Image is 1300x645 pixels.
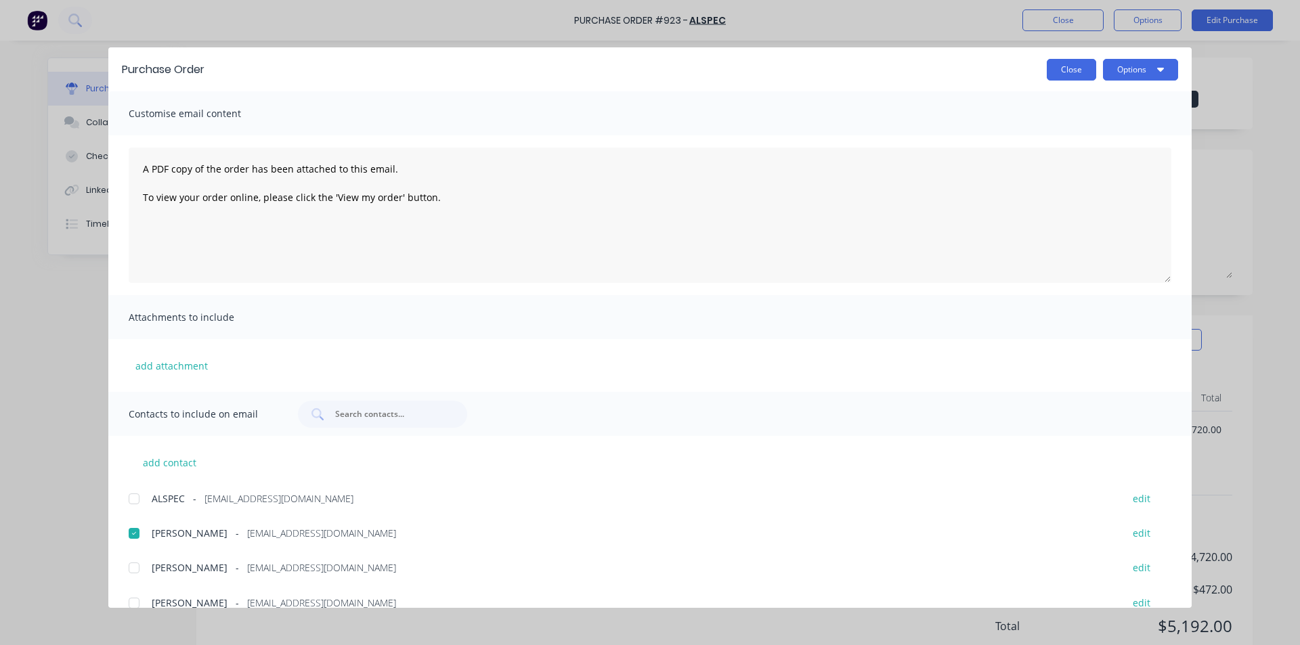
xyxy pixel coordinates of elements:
button: add contact [129,452,210,472]
span: [EMAIL_ADDRESS][DOMAIN_NAME] [247,560,396,575]
div: Purchase Order [122,62,204,78]
input: Search contacts... [334,407,446,421]
span: Customise email content [129,104,278,123]
span: - [193,491,196,506]
span: [EMAIL_ADDRESS][DOMAIN_NAME] [247,526,396,540]
button: edit [1125,489,1158,507]
button: edit [1125,594,1158,612]
span: [EMAIL_ADDRESS][DOMAIN_NAME] [204,491,353,506]
button: add attachment [129,355,215,376]
span: - [236,526,239,540]
span: ALSPEC [152,491,185,506]
span: - [236,560,239,575]
span: [PERSON_NAME] [152,560,227,575]
span: - [236,596,239,610]
span: Attachments to include [129,308,278,327]
button: Options [1103,59,1178,81]
span: Contacts to include on email [129,405,278,424]
span: [EMAIL_ADDRESS][DOMAIN_NAME] [247,596,396,610]
button: edit [1125,524,1158,542]
button: edit [1125,558,1158,577]
button: Close [1047,59,1096,81]
span: [PERSON_NAME] [152,596,227,610]
span: [PERSON_NAME] [152,526,227,540]
textarea: A PDF copy of the order has been attached to this email. To view your order online, please click ... [129,148,1171,283]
